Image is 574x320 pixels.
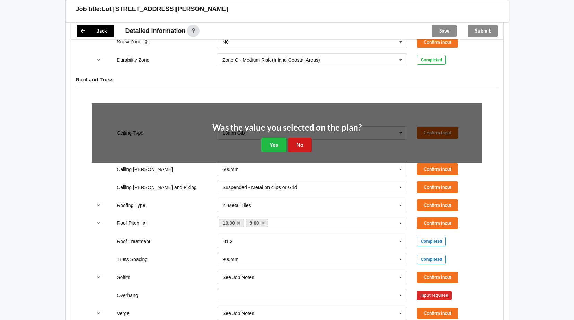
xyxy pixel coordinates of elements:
[417,36,458,48] button: Confirm input
[222,167,239,172] div: 600mm
[222,239,233,244] div: H1.2
[117,293,138,298] label: Overhang
[219,219,245,227] a: 10.00
[417,181,458,193] button: Confirm input
[102,5,228,13] h3: Lot [STREET_ADDRESS][PERSON_NAME]
[222,39,229,44] div: N0
[222,185,297,190] div: Suspended - Metal on clips or Grid
[92,54,105,66] button: reference-toggle
[222,275,254,280] div: See Job Notes
[76,5,102,13] h3: Job title:
[222,57,320,62] div: Zone C - Medium Risk (Inland Coastal Areas)
[261,138,286,152] button: Yes
[417,291,452,300] div: Input required
[117,185,196,190] label: Ceiling [PERSON_NAME] and Fixing
[417,237,446,246] div: Completed
[417,199,458,211] button: Confirm input
[117,275,130,280] label: Soffits
[76,76,498,83] h4: Roof and Truss
[117,311,130,316] label: Verge
[92,217,105,230] button: reference-toggle
[222,257,239,262] div: 900mm
[117,57,149,63] label: Durability Zone
[92,199,105,212] button: reference-toggle
[246,219,268,227] a: 8.00
[417,55,446,65] div: Completed
[117,220,140,226] label: Roof Pitch
[117,257,148,262] label: Truss Spacing
[222,311,254,316] div: See Job Notes
[117,167,173,172] label: Ceiling [PERSON_NAME]
[92,271,105,284] button: reference-toggle
[117,39,143,44] label: Snow Zone
[212,122,362,133] h2: Was the value you selected on the plan?
[417,163,458,175] button: Confirm input
[77,25,114,37] button: Back
[417,272,458,283] button: Confirm input
[117,203,145,208] label: Roofing Type
[417,255,446,264] div: Completed
[417,308,458,319] button: Confirm input
[117,239,150,244] label: Roof Treatment
[222,203,251,208] div: 2. Metal Tiles
[288,138,312,152] button: No
[92,307,105,320] button: reference-toggle
[417,217,458,229] button: Confirm input
[125,28,186,34] span: Detailed information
